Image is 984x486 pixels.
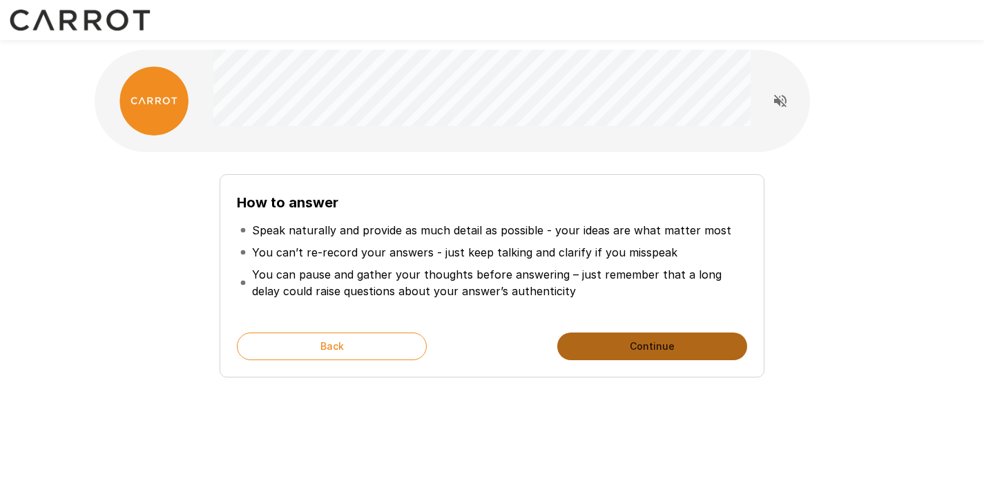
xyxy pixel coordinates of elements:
[252,222,731,239] p: Speak naturally and provide as much detail as possible - your ideas are what matter most
[766,87,794,115] button: Read questions aloud
[237,194,338,211] b: How to answer
[119,66,189,135] img: carrot_logo.png
[557,333,747,360] button: Continue
[252,266,744,299] p: You can pause and gather your thoughts before answering – just remember that a long delay could r...
[252,244,677,261] p: You can’t re-record your answers - just keep talking and clarify if you misspeak
[237,333,427,360] button: Back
